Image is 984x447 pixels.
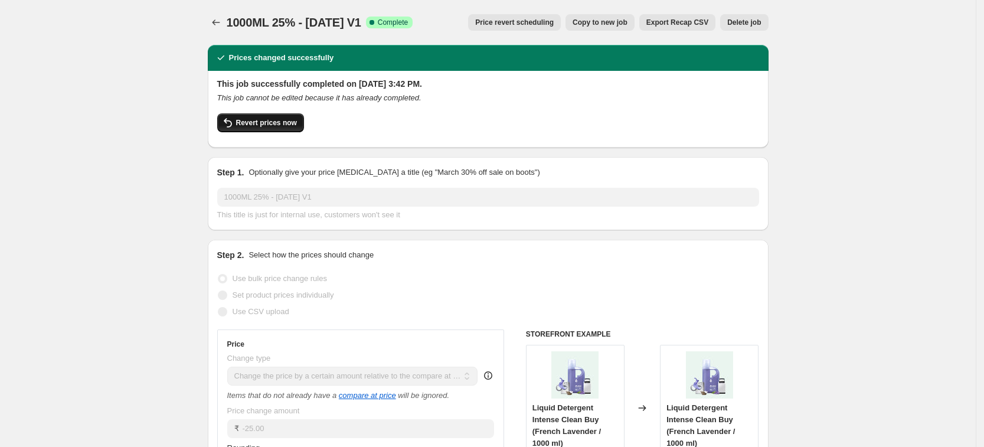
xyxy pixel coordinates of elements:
[378,18,408,27] span: Complete
[720,14,768,31] button: Delete job
[217,93,421,102] i: This job cannot be edited because it has already completed.
[398,391,449,400] i: will be ignored.
[243,419,495,438] input: -12.00
[234,424,239,433] span: ₹
[227,406,300,415] span: Price change amount
[573,18,627,27] span: Copy to new job
[233,291,334,299] span: Set product prices individually
[646,18,708,27] span: Export Recap CSV
[526,329,759,339] h6: STOREFRONT EXAMPLE
[227,340,244,349] h3: Price
[727,18,761,27] span: Delete job
[217,188,759,207] input: 30% off holiday sale
[551,351,599,399] img: New_SP_LD_IC_FL_500ml_01_80x.jpg
[208,14,224,31] button: Price change jobs
[236,118,297,128] span: Revert prices now
[233,274,327,283] span: Use bulk price change rules
[482,370,494,381] div: help
[217,167,244,178] h2: Step 1.
[227,391,337,400] i: Items that do not already have a
[229,52,334,64] h2: Prices changed successfully
[227,354,271,363] span: Change type
[217,78,759,90] h2: This job successfully completed on [DATE] 3:42 PM.
[217,113,304,132] button: Revert prices now
[339,391,396,400] button: compare at price
[686,351,733,399] img: New_SP_LD_IC_FL_500ml_01_80x.jpg
[639,14,715,31] button: Export Recap CSV
[249,167,540,178] p: Optionally give your price [MEDICAL_DATA] a title (eg "March 30% off sale on boots")
[475,18,554,27] span: Price revert scheduling
[249,249,374,261] p: Select how the prices should change
[468,14,561,31] button: Price revert scheduling
[565,14,635,31] button: Copy to new job
[217,249,244,261] h2: Step 2.
[233,307,289,316] span: Use CSV upload
[227,16,361,29] span: 1000ML 25% - [DATE] V1
[217,210,400,219] span: This title is just for internal use, customers won't see it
